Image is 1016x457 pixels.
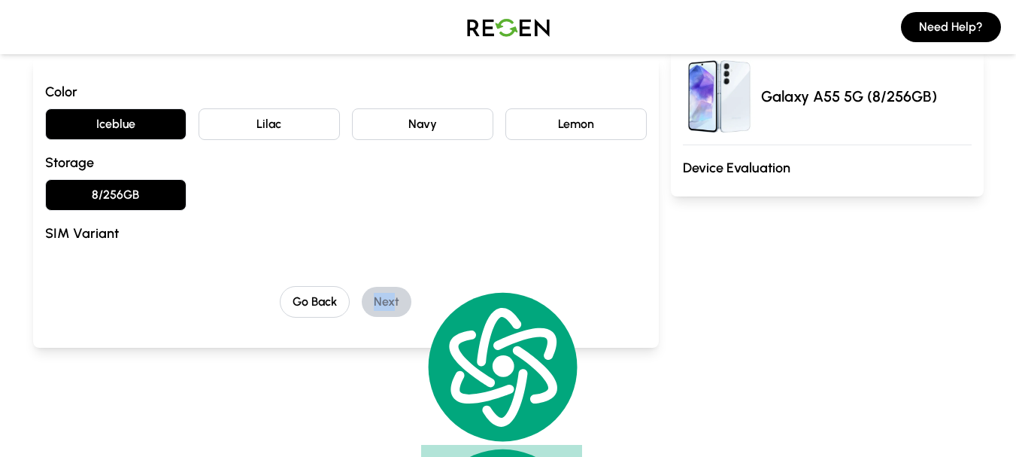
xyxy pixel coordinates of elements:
[199,108,340,140] button: Lilac
[45,81,647,102] h3: Color
[280,286,350,318] button: Go Back
[761,86,937,107] p: Galaxy A55 5G (8/256GB)
[45,223,647,244] h3: SIM Variant
[901,12,1001,42] button: Need Help?
[45,152,647,173] h3: Storage
[505,108,647,140] button: Lemon
[456,6,561,48] img: Logo
[45,179,187,211] button: 8/256GB
[45,108,187,140] button: Iceblue
[421,288,582,445] img: logo.svg
[352,108,493,140] button: Navy
[362,287,411,317] button: Next
[683,60,755,133] img: Galaxy A55 5G
[683,157,972,178] h3: Device Evaluation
